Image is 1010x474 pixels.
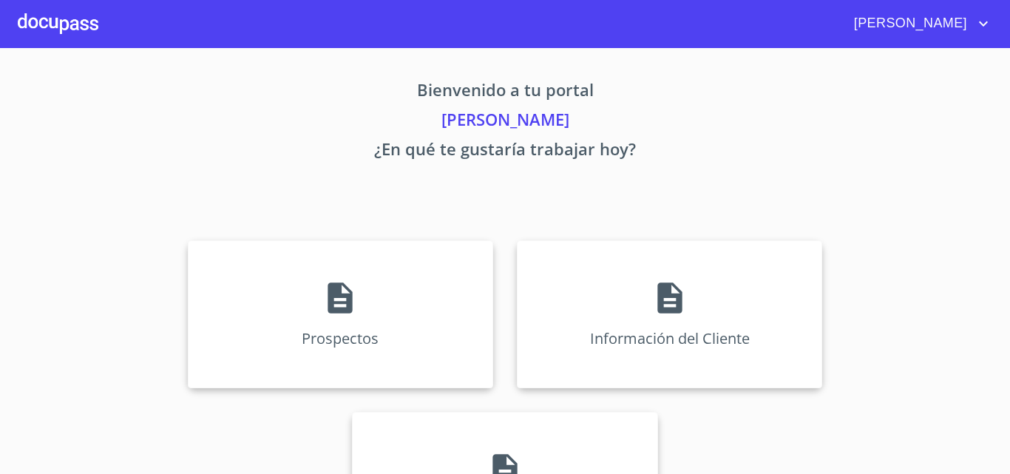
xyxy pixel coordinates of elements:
[590,328,750,348] p: Información del Cliente
[843,12,975,35] span: [PERSON_NAME]
[843,12,992,35] button: account of current user
[302,328,379,348] p: Prospectos
[50,137,960,166] p: ¿En qué te gustaría trabajar hoy?
[50,78,960,107] p: Bienvenido a tu portal
[50,107,960,137] p: [PERSON_NAME]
